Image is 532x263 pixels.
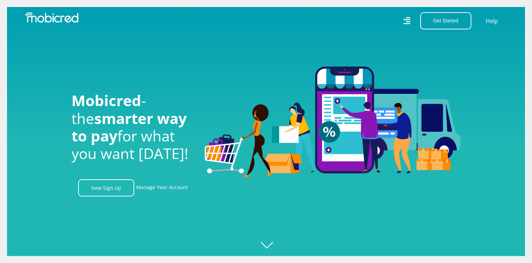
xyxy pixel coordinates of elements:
h1: - the for what you want [DATE]! [71,92,194,162]
img: Welcome to Mobicred [205,67,461,177]
a: Manage Your Account [136,179,188,196]
img: Mobicred [25,12,79,23]
span: smarter way to pay [71,108,187,146]
a: New Sign Up [78,179,134,196]
button: Get Started [420,12,471,29]
a: Help [485,16,498,26]
span: Mobicred [71,90,141,110]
